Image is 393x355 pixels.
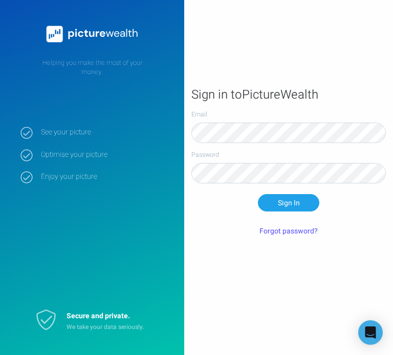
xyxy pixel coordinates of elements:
[20,58,164,77] p: Helping you make the most of your money.
[258,194,319,211] button: Sign In
[41,150,169,159] strong: Optimise your picture
[67,323,159,332] p: We take your data seriously.
[191,110,386,119] label: Email
[67,311,130,321] strong: Secure and private.
[253,222,324,240] button: Forgot password?
[41,20,143,48] img: PictureWealth
[358,320,383,345] div: Open Intercom Messenger
[41,128,169,137] strong: See your picture
[41,172,169,181] strong: Enjoy your picture
[191,87,386,103] h1: Sign in to PictureWealth
[191,150,386,159] label: Password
